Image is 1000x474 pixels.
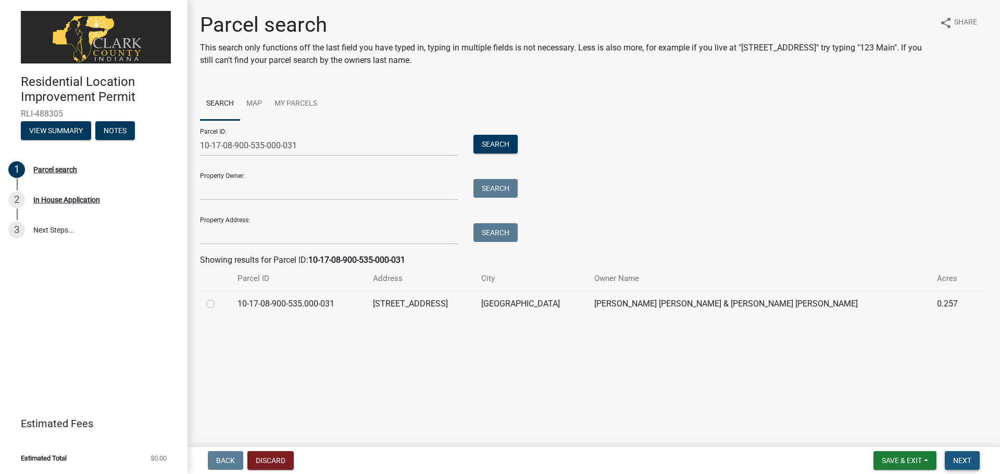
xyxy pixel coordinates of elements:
button: Back [208,451,243,470]
div: 3 [8,222,25,238]
th: Acres [931,266,972,291]
h4: Residential Location Improvement Permit [21,74,179,105]
td: 10-17-08-900-535.000-031 [231,291,367,316]
button: Search [473,135,518,153]
td: [GEOGRAPHIC_DATA] [475,291,588,316]
a: My Parcels [268,87,323,121]
span: Estimated Total [21,455,67,462]
div: Showing results for Parcel ID: [200,254,988,266]
i: share [940,17,952,29]
a: Search [200,87,240,121]
div: Parcel search [33,166,77,173]
a: Estimated Fees [8,413,171,434]
td: [STREET_ADDRESS] [367,291,475,316]
a: Map [240,87,268,121]
div: 2 [8,191,25,208]
span: Back [216,456,235,465]
span: Share [954,17,977,29]
th: City [475,266,588,291]
span: Next [953,456,971,465]
th: Parcel ID [231,266,367,291]
span: RLI-488305 [21,109,167,119]
img: Clark County, Indiana [21,11,171,63]
button: Notes [95,121,135,140]
button: View Summary [21,121,91,140]
td: [PERSON_NAME] [PERSON_NAME] & [PERSON_NAME] [PERSON_NAME] [588,291,930,316]
button: Search [473,223,518,242]
wm-modal-confirm: Notes [95,127,135,135]
button: Discard [247,451,294,470]
div: In House Application [33,196,100,203]
th: Owner Name [588,266,930,291]
strong: 10-17-08-900-535-000-031 [308,255,405,265]
p: This search only functions off the last field you have typed in, typing in multiple fields is not... [200,42,931,67]
button: shareShare [931,12,985,33]
div: 1 [8,161,25,178]
button: Save & Exit [873,451,936,470]
span: $0.00 [151,455,167,462]
button: Search [473,179,518,198]
td: 0.257 [931,291,972,316]
wm-modal-confirm: Summary [21,127,91,135]
button: Next [945,451,980,470]
span: Save & Exit [882,456,922,465]
h1: Parcel search [200,12,931,37]
th: Address [367,266,475,291]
